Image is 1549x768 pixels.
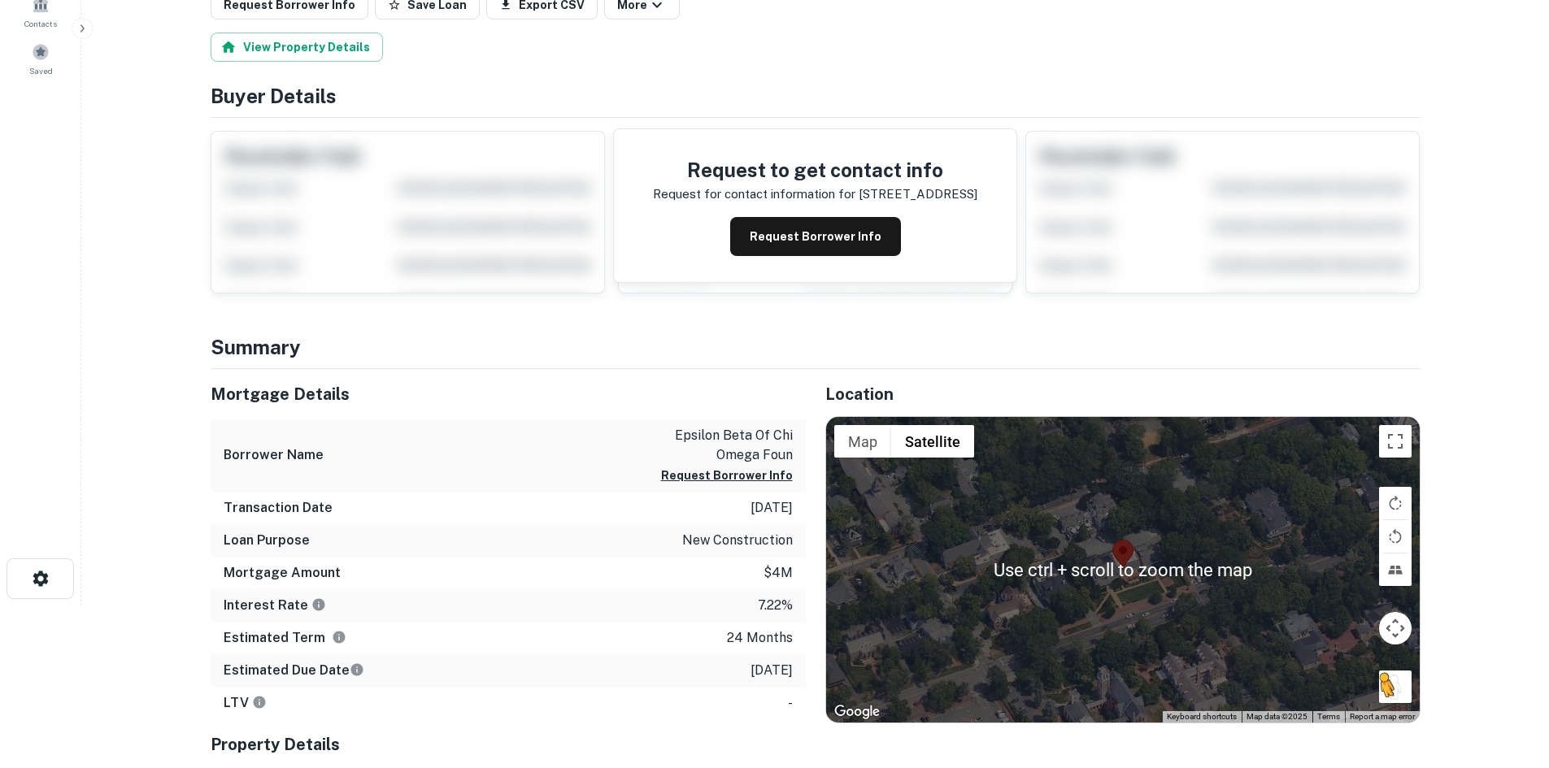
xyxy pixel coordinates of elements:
[653,184,855,204] p: Request for contact information for
[751,498,793,518] p: [DATE]
[332,630,346,644] svg: Term is based on a standard schedule for this type of loan.
[1379,425,1412,458] button: Toggle fullscreen view
[224,661,364,680] h6: Estimated Due Date
[758,596,793,615] p: 7.22%
[211,732,806,757] h5: Property Details
[764,563,793,583] p: $4m
[1247,712,1308,721] span: Map data ©2025
[211,81,1421,111] h4: Buyer Details
[1379,520,1412,553] button: Rotate map counterclockwise
[661,466,793,485] button: Request Borrower Info
[24,17,57,30] span: Contacts
[891,425,974,458] button: Show satellite imagery
[730,217,901,256] button: Request Borrower Info
[830,701,884,722] a: Open this area in Google Maps (opens a new window)
[788,693,793,713] p: -
[224,445,324,465] h6: Borrower Name
[224,563,341,583] h6: Mortgage Amount
[1317,712,1340,721] a: Terms (opens in new tab)
[830,701,884,722] img: Google
[1379,670,1412,703] button: Drag Pegman onto the map to open Street View
[646,426,793,465] p: epsilon beta of chi omega foun
[224,531,310,550] h6: Loan Purpose
[224,498,333,518] h6: Transaction Date
[834,425,891,458] button: Show street map
[1350,712,1415,721] a: Report a map error
[1167,711,1237,722] button: Keyboard shortcuts
[1379,612,1412,644] button: Map camera controls
[224,628,346,648] h6: Estimated Term
[211,382,806,406] h5: Mortgage Details
[1379,553,1412,586] button: Tilt map
[653,155,977,184] h4: Request to get contact info
[751,661,793,680] p: [DATE]
[350,662,364,677] svg: Estimate is based on a standard schedule for this type of loan.
[252,695,267,709] svg: LTVs displayed on the website are for informational purposes only and may be reported incorrectly...
[224,596,326,615] h6: Interest Rate
[29,64,53,77] span: Saved
[825,382,1421,406] h5: Location
[311,597,326,612] svg: The interest rates displayed on the website are for informational purposes only and may be report...
[1379,487,1412,519] button: Rotate map clockwise
[211,33,383,62] button: View Property Details
[5,37,76,80] a: Saved
[859,184,977,204] p: [STREET_ADDRESS]
[224,693,267,713] h6: LTV
[727,628,793,648] p: 24 months
[682,531,793,550] p: new construction
[1468,638,1549,716] iframe: Chat Widget
[211,332,1421,362] h4: Summary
